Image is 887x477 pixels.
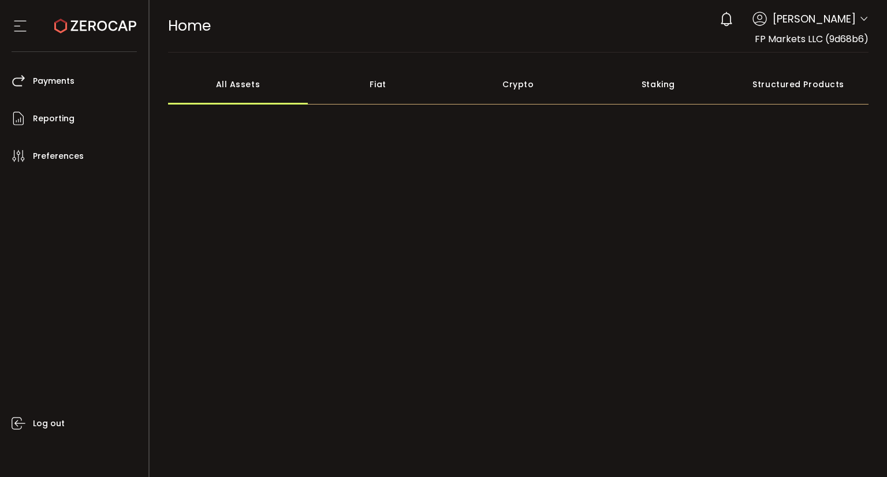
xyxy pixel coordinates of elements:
span: Payments [33,73,74,90]
span: Preferences [33,148,84,165]
span: Log out [33,415,65,432]
div: All Assets [168,64,308,105]
div: Structured Products [728,64,869,105]
span: [PERSON_NAME] [773,11,856,27]
div: Staking [588,64,729,105]
span: Home [168,16,211,36]
div: Fiat [308,64,448,105]
span: Reporting [33,110,74,127]
span: FP Markets LLC (9d68b6) [755,32,869,46]
div: Crypto [448,64,588,105]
